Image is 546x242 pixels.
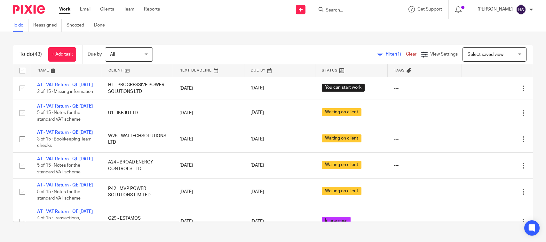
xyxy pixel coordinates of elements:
[322,161,361,169] span: Waiting on client
[20,51,42,58] h1: To do
[516,4,526,15] img: svg%3E
[386,52,406,57] span: Filter
[394,69,405,72] span: Tags
[406,52,416,57] a: Clear
[325,8,383,13] input: Search
[37,104,93,109] a: AT - VAT Return - QE [DATE]
[37,111,81,122] span: 5 of 15 · Notes for the standard VAT scheme
[250,86,264,91] span: [DATE]
[37,157,93,161] a: AT - VAT Return - QE [DATE]
[110,52,115,57] span: All
[250,137,264,141] span: [DATE]
[394,189,455,195] div: ---
[102,205,173,238] td: G29 - ESTAMOS ASSOCIATES LIMITED
[37,183,93,187] a: AT - VAT Return - QE [DATE]
[322,187,361,195] span: Waiting on client
[478,6,513,12] p: [PERSON_NAME]
[396,52,401,57] span: (1)
[468,52,503,57] span: Select saved view
[102,77,173,100] td: H1 - PROGRESSIVE POWER SOLUTIONS LTD
[37,163,81,174] span: 5 of 15 · Notes for the standard VAT scheme
[394,162,455,169] div: ---
[417,7,442,11] span: Get Support
[250,111,264,115] span: [DATE]
[173,205,244,238] td: [DATE]
[173,77,244,100] td: [DATE]
[33,19,62,32] a: Reassigned
[173,179,244,205] td: [DATE]
[322,134,361,142] span: Waiting on client
[37,83,93,87] a: AT - VAT Return - QE [DATE]
[173,152,244,178] td: [DATE]
[37,216,81,233] span: 4 of 15 · Transactions, income and dividends confirmation email
[13,19,28,32] a: To do
[173,100,244,126] td: [DATE]
[144,6,160,12] a: Reports
[80,6,91,12] a: Email
[102,100,173,126] td: U1 - IKEJU LTD
[48,47,76,62] a: + Add task
[124,6,134,12] a: Team
[250,190,264,194] span: [DATE]
[88,51,102,57] p: Due by
[37,190,81,201] span: 5 of 15 · Notes for the standard VAT scheme
[13,5,45,14] img: Pixie
[250,219,264,224] span: [DATE]
[67,19,89,32] a: Snoozed
[322,84,365,92] span: You can start work
[37,89,93,94] span: 2 of 15 · Missing information
[102,152,173,178] td: A24 - BROAD ENERGY CONTROLS LTD
[37,130,93,135] a: AT - VAT Return - QE [DATE]
[173,126,244,152] td: [DATE]
[394,85,455,92] div: ---
[94,19,110,32] a: Done
[33,52,42,57] span: (43)
[430,52,458,57] span: View Settings
[250,163,264,168] span: [DATE]
[100,6,114,12] a: Clients
[102,126,173,152] td: W26 - WATTECHSOLUTIONS LTD
[322,217,351,225] span: In progress
[394,136,455,142] div: ---
[322,108,361,116] span: Waiting on client
[37,137,91,148] span: 3 of 15 · Bookkeeping Team checks
[394,218,455,225] div: ---
[59,6,70,12] a: Work
[37,209,93,214] a: AT - VAT Return - QE [DATE]
[394,110,455,116] div: ---
[102,179,173,205] td: P42 - MVP POWER SOLUTIONS LIMITED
